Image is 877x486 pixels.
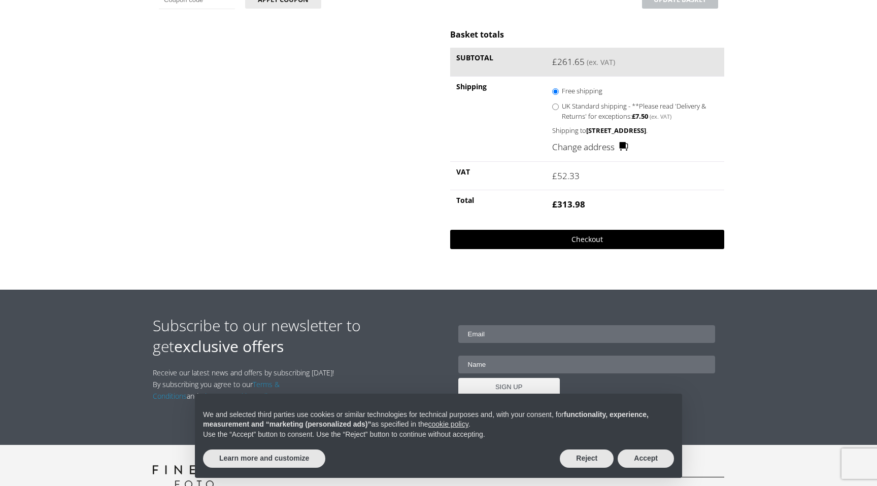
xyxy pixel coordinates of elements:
[587,57,615,67] small: (ex. VAT)
[650,113,671,120] small: (ex. VAT)
[618,449,674,468] button: Accept
[187,386,690,486] div: Notice
[562,99,712,121] label: UK Standard shipping - **Please read 'Delivery & Returns' for exceptions:
[458,378,560,397] input: SIGN UP
[450,161,546,190] th: VAT
[203,410,649,429] strong: functionality, experience, measurement and “marketing (personalized ads)”
[632,112,635,121] span: £
[552,198,557,210] span: £
[458,356,716,373] input: Name
[153,367,340,402] p: Receive our latest news and offers by subscribing [DATE]! By subscribing you agree to our and
[153,379,280,401] a: Terms & Conditions
[552,170,557,182] span: £
[552,56,585,67] bdi: 261.65
[450,190,546,219] th: Total
[450,230,724,249] a: Checkout
[632,112,648,121] bdi: 7.50
[203,449,325,468] button: Learn more and customize
[458,325,716,343] input: Email
[552,125,718,136] p: Shipping to .
[560,449,614,468] button: Reject
[174,336,284,357] strong: exclusive offers
[153,315,438,357] h2: Subscribe to our newsletter to get
[562,84,712,96] label: Free shipping
[552,141,629,154] a: Change address
[450,48,546,77] th: Subtotal
[586,126,646,135] strong: [STREET_ADDRESS]
[203,430,674,440] p: Use the “Accept” button to consent. Use the “Reject” button to continue without accepting.
[203,410,674,430] p: We and selected third parties use cookies or similar technologies for technical purposes and, wit...
[552,56,557,67] span: £
[428,420,468,428] a: cookie policy
[450,29,724,40] h2: Basket totals
[552,198,585,210] bdi: 313.98
[450,76,546,161] th: Shipping
[552,170,580,182] bdi: 52.33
